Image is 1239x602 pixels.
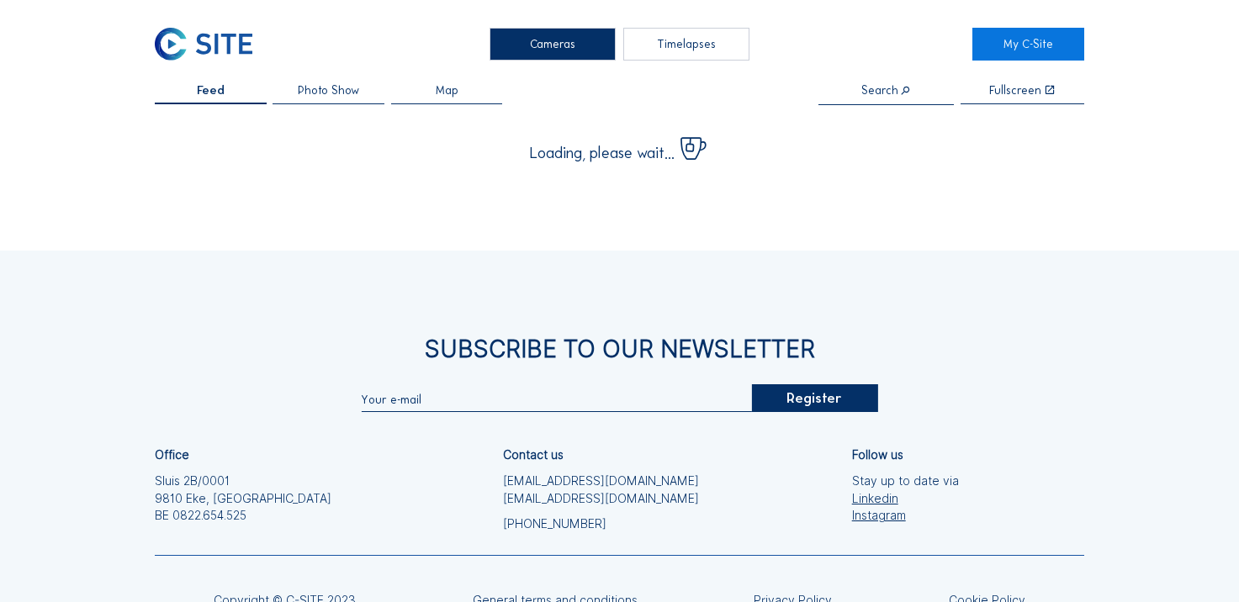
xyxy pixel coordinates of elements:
[503,450,564,462] div: Contact us
[530,145,675,161] span: Loading, please wait...
[155,338,1084,362] div: Subscribe to our newsletter
[852,507,959,525] a: Instagram
[155,450,189,462] div: Office
[852,490,959,508] a: Linkedin
[155,473,331,525] div: Sluis 2B/0001 9810 Eke, [GEOGRAPHIC_DATA] BE 0822.654.525
[298,85,359,97] span: Photo Show
[972,28,1084,61] a: My C-Site
[503,490,699,508] a: [EMAIL_ADDRESS][DOMAIN_NAME]
[623,28,749,61] div: Timelapses
[503,473,699,490] a: [EMAIL_ADDRESS][DOMAIN_NAME]
[989,85,1041,97] div: Fullscreen
[197,85,225,97] span: Feed
[852,450,903,462] div: Follow us
[852,473,959,525] div: Stay up to date via
[490,28,616,61] div: Cameras
[503,515,699,533] a: [PHONE_NUMBER]
[155,28,252,61] img: C-SITE Logo
[436,85,458,97] span: Map
[751,384,877,413] div: Register
[155,28,267,61] a: C-SITE Logo
[361,392,751,406] input: Your e-mail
